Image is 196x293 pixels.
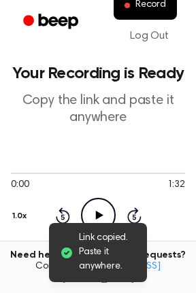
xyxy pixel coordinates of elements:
[11,92,185,126] p: Copy the link and paste it anywhere
[11,178,29,192] span: 0:00
[116,20,182,52] a: Log Out
[11,65,185,82] h1: Your Recording is Ready
[11,205,31,228] button: 1.0x
[14,9,91,35] a: Beep
[62,262,161,283] a: [EMAIL_ADDRESS][DOMAIN_NAME]
[79,231,136,274] span: Link copied. Paste it anywhere.
[8,261,188,285] span: Contact us
[167,178,185,192] span: 1:32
